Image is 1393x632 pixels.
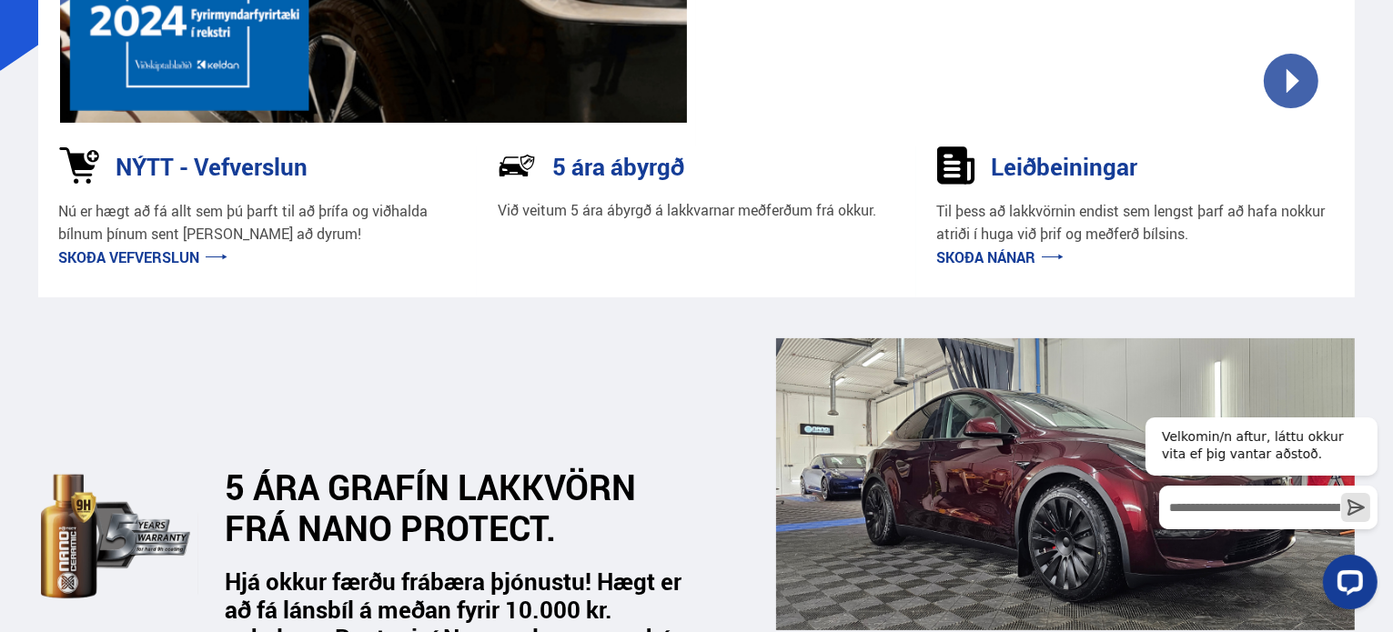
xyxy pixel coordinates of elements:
img: dEaiphv7RL974N41.svg [41,455,198,617]
img: _cQ-aqdHU9moQQvH.png [776,338,1355,630]
h3: NÝTT - Vefverslun [116,153,308,180]
h3: Leiðbeiningar [992,153,1138,180]
h3: 5 ára ábyrgð [552,153,684,180]
img: NP-R9RrMhXQFCiaa.svg [498,146,536,185]
iframe: LiveChat chat widget [1131,385,1385,624]
p: Við veitum 5 ára ábyrgð á lakkvarnar meðferðum frá okkur. [498,200,876,221]
h2: 5 ÁRA GRAFÍN LAKKVÖRN FRÁ NANO PROTECT. [226,466,678,548]
img: sDldwouBCQTERH5k.svg [937,146,975,185]
a: Skoða nánar [937,247,1064,267]
img: 1kVRZhkadjUD8HsE.svg [59,146,99,185]
p: Nú er hægt að fá allt sem þú þarft til að þrífa og viðhalda bílnum þínum sent [PERSON_NAME] að dy... [59,200,457,246]
a: Skoða vefverslun [59,247,227,267]
p: Til þess að lakkvörnin endist sem lengst þarf að hafa nokkur atriði í huga við þrif og meðferð bí... [937,200,1335,246]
